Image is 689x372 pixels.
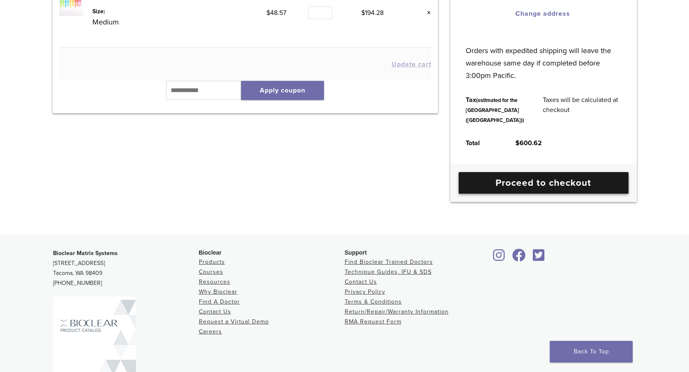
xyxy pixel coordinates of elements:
[345,288,385,295] a: Privacy Policy
[515,139,542,147] bdi: 600.62
[361,9,384,17] bdi: 194.28
[345,298,402,305] a: Terms & Conditions
[457,131,506,155] th: Total
[266,9,270,17] span: $
[550,341,633,362] a: Back To Top
[515,139,520,147] span: $
[199,249,222,256] span: Bioclear
[345,268,432,275] a: Technique Guides, IFU & SDS
[361,9,365,17] span: $
[392,61,431,68] button: Update cart
[466,97,524,124] small: (estimated for the [GEOGRAPHIC_DATA] ([GEOGRAPHIC_DATA]))
[92,7,267,16] dt: Size:
[459,172,629,194] a: Proceed to checkout
[515,10,570,18] a: Change address
[199,278,230,285] a: Resources
[199,258,225,265] a: Products
[199,288,237,295] a: Why Bioclear
[345,308,449,315] a: Return/Repair/Warranty Information
[199,328,222,335] a: Careers
[510,254,529,262] a: Bioclear
[421,7,431,18] a: Remove this item
[199,308,231,315] a: Contact Us
[457,88,534,131] th: Tax
[466,32,621,82] p: Orders with expedited shipping will leave the warehouse same day if completed before 3:00pm Pacific.
[345,258,433,265] a: Find Bioclear Trained Doctors
[199,318,269,325] a: Request a Virtual Demo
[345,318,401,325] a: RMA Request Form
[53,250,118,257] strong: Bioclear Matrix Systems
[199,298,240,305] a: Find A Doctor
[530,254,548,262] a: Bioclear
[534,88,631,131] td: Taxes will be calculated at checkout
[491,254,508,262] a: Bioclear
[199,268,223,275] a: Courses
[266,9,286,17] bdi: 48.57
[241,81,324,100] button: Apply coupon
[345,249,367,256] span: Support
[92,16,267,28] p: Medium
[53,248,199,288] p: [STREET_ADDRESS] Tacoma, WA 98409 [PHONE_NUMBER]
[345,278,377,285] a: Contact Us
